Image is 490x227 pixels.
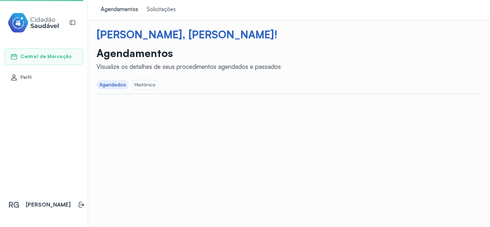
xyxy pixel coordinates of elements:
span: Perfil [20,74,32,80]
p: [PERSON_NAME] [26,202,71,208]
p: Agendamentos [96,47,281,60]
a: Central de Marcação [10,53,77,60]
div: [PERSON_NAME], [PERSON_NAME]! [96,28,481,41]
div: Histórico [135,82,156,88]
div: Visualize os detalhes de seus procedimentos agendados e passados [96,63,281,70]
a: Perfil [10,74,77,81]
img: cidadao-saudavel-filled-logo.svg [8,11,59,34]
div: Solicitações [147,6,176,13]
div: Agendados [99,82,126,88]
span: Central de Marcação [20,53,72,60]
span: RG [8,200,19,209]
div: Agendamentos [101,6,138,13]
